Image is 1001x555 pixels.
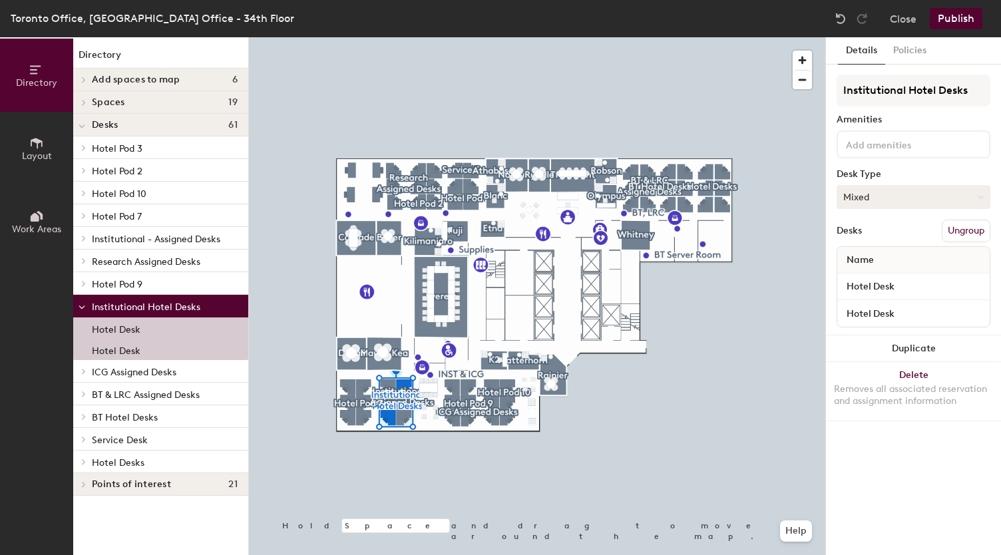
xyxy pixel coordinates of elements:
h1: Directory [73,48,248,69]
span: Desks [92,120,118,130]
span: BT & LRC Assigned Desks [92,389,200,401]
span: Name [840,248,881,272]
img: Undo [834,12,847,25]
span: ICG Assigned Desks [92,367,176,378]
button: Publish [930,8,982,29]
span: Directory [16,77,57,89]
button: Close [890,8,916,29]
p: Hotel Desk [92,341,140,357]
span: 61 [228,120,238,130]
div: Desks [837,226,862,236]
span: Hotel Pod 3 [92,143,142,154]
span: Hotel Pod 9 [92,279,142,290]
div: Toronto Office, [GEOGRAPHIC_DATA] Office - 34th Floor [11,10,294,27]
span: Hotel Pod 7 [92,211,142,222]
div: Removes all associated reservation and assignment information [834,383,993,407]
span: BT Hotel Desks [92,412,158,423]
span: Institutional - Assigned Desks [92,234,220,245]
div: Amenities [837,114,990,125]
span: Layout [22,150,52,162]
span: Spaces [92,97,125,108]
input: Unnamed desk [840,304,987,323]
span: Research Assigned Desks [92,256,200,268]
span: Hotel Desks [92,457,144,468]
button: DeleteRemoves all associated reservation and assignment information [826,362,1001,421]
span: Hotel Pod 10 [92,188,146,200]
button: Policies [885,37,934,65]
span: Work Areas [12,224,61,235]
span: Hotel Pod 2 [92,166,142,177]
p: Hotel Desk [92,320,140,335]
span: 6 [232,75,238,85]
button: Details [838,37,885,65]
span: 19 [228,97,238,108]
span: 21 [228,479,238,490]
span: Points of interest [92,479,171,490]
input: Add amenities [843,136,963,152]
span: Service Desk [92,435,148,446]
button: Mixed [837,185,990,209]
span: Institutional Hotel Desks [92,301,200,313]
span: Add spaces to map [92,75,180,85]
input: Unnamed desk [840,277,987,296]
img: Redo [855,12,869,25]
button: Help [780,520,812,542]
button: Ungroup [942,220,990,242]
button: Duplicate [826,335,1001,362]
div: Desk Type [837,169,990,180]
